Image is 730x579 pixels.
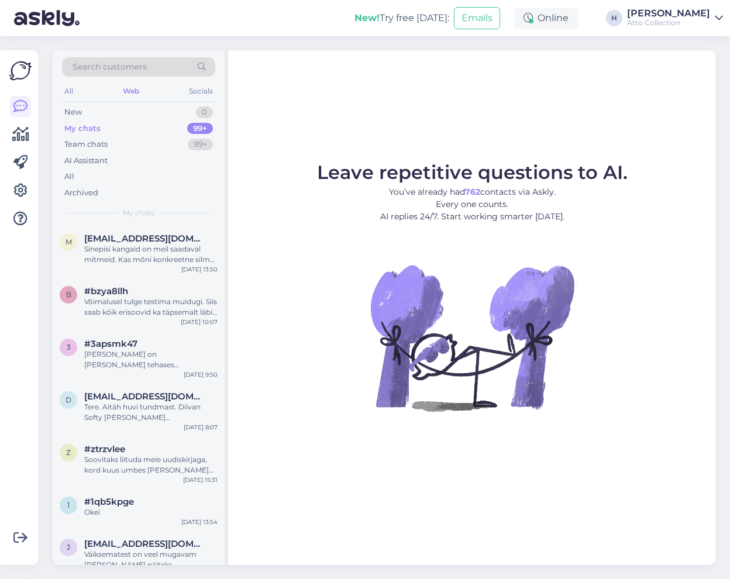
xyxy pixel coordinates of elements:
[181,318,218,326] div: [DATE] 10:07
[66,290,71,299] span: b
[84,297,218,318] div: Võimalusel tulge testima muidugi. Siis saab kõik erisoovid ka täpsemalt läbi rääkida, samuti kang...
[454,7,500,29] button: Emails
[84,286,128,297] span: #bzya8llh
[627,18,710,27] div: Atto Collection
[181,265,218,274] div: [DATE] 13:50
[188,139,213,150] div: 99+
[465,187,480,197] b: 762
[120,84,142,99] div: Web
[317,186,628,223] p: You’ve already had contacts via Askly. Every one counts. AI replies 24/7. Start working smarter [...
[84,233,206,244] span: maristamm84@gmail.com
[84,244,218,265] div: Sinepisi kangaid on meil saadaval mitmeid. Kas mõni konkreetne silma jäänud?
[64,155,108,167] div: AI Assistant
[84,539,206,549] span: jaanaoma@gmail.com
[64,106,82,118] div: New
[84,339,137,349] span: #3apsmk47
[73,61,147,73] span: Search customers
[84,549,218,570] div: Väiksematest on veel mugavam [PERSON_NAME] näiteks
[84,402,218,423] div: Tere. Aitäh huvi tundmast. Diivan Softy [PERSON_NAME] [PERSON_NAME] 30: [URL][DOMAIN_NAME]
[196,106,213,118] div: 0
[64,187,98,199] div: Archived
[606,10,622,26] div: H
[187,84,215,99] div: Socials
[84,497,134,507] span: #1qb5kpge
[354,11,449,25] div: Try free [DATE]:
[317,161,628,184] span: Leave repetitive questions to AI.
[354,12,380,23] b: New!
[123,208,154,218] span: My chats
[9,60,32,82] img: Askly Logo
[367,232,577,443] img: No Chat active
[66,237,72,246] span: m
[64,171,74,182] div: All
[627,9,723,27] a: [PERSON_NAME]Atto Collection
[64,139,108,150] div: Team chats
[183,475,218,484] div: [DATE] 15:31
[67,501,70,509] span: 1
[62,84,75,99] div: All
[84,507,218,518] div: Okei
[184,423,218,432] div: [DATE] 8:07
[187,123,213,135] div: 99+
[67,543,70,552] span: j
[627,9,710,18] div: [PERSON_NAME]
[184,370,218,379] div: [DATE] 9:50
[67,343,71,351] span: 3
[514,8,578,29] div: Online
[181,518,218,526] div: [DATE] 13:54
[84,444,125,454] span: #ztrzvlee
[66,395,71,404] span: d
[84,349,218,370] div: [PERSON_NAME] on [PERSON_NAME] tehases tutvumiseks olemas, võib tulla tutvuma
[84,391,206,402] span: dorispehtla@gmail.com
[66,448,71,457] span: z
[64,123,101,135] div: My chats
[84,454,218,475] div: Soovitaks liituda meie uudiskirjaga, kord kuus umbes [PERSON_NAME] kui mingeid soodustusi või kam...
